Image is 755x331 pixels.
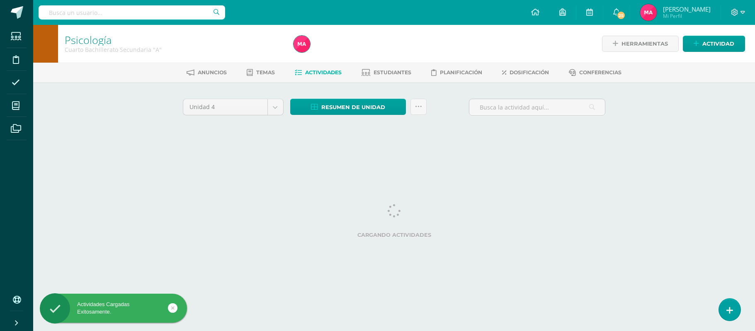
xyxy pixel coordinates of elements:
[362,66,411,79] a: Estudiantes
[183,232,606,238] label: Cargando actividades
[683,36,745,52] a: Actividad
[65,46,284,54] div: Cuarto Bachillerato Secundaria 'A'
[640,4,657,21] img: e1424e2d79dd695755660daaca2de6f7.png
[440,69,482,75] span: Planificación
[65,33,112,47] a: Psicología
[510,69,549,75] span: Dosificación
[305,69,342,75] span: Actividades
[247,66,275,79] a: Temas
[189,99,261,115] span: Unidad 4
[702,36,734,51] span: Actividad
[579,69,621,75] span: Conferencias
[290,99,406,115] a: Resumen de unidad
[183,99,283,115] a: Unidad 4
[617,11,626,20] span: 25
[602,36,679,52] a: Herramientas
[502,66,549,79] a: Dosificación
[569,66,621,79] a: Conferencias
[663,5,711,13] span: [PERSON_NAME]
[431,66,482,79] a: Planificación
[294,36,310,52] img: e1424e2d79dd695755660daaca2de6f7.png
[321,100,385,115] span: Resumen de unidad
[40,301,187,316] div: Actividades Cargadas Exitosamente.
[621,36,668,51] span: Herramientas
[187,66,227,79] a: Anuncios
[39,5,225,19] input: Busca un usuario...
[65,34,284,46] h1: Psicología
[256,69,275,75] span: Temas
[469,99,605,115] input: Busca la actividad aquí...
[663,12,711,19] span: Mi Perfil
[295,66,342,79] a: Actividades
[198,69,227,75] span: Anuncios
[374,69,411,75] span: Estudiantes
